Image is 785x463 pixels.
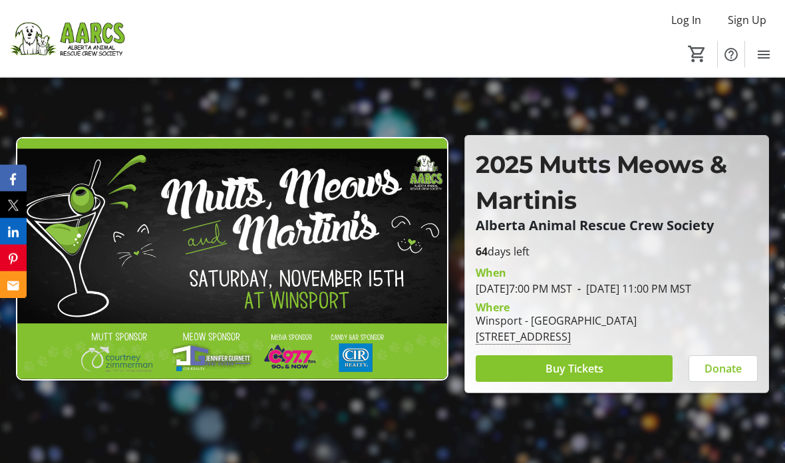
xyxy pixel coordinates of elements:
div: Winsport - [GEOGRAPHIC_DATA] [476,313,637,329]
p: Alberta Animal Rescue Crew Society [476,219,758,233]
p: days left [476,244,758,260]
button: Buy Tickets [476,356,673,383]
span: [DATE] 11:00 PM MST [572,282,691,297]
div: When [476,265,506,281]
button: Sign Up [717,9,777,31]
span: 64 [476,245,488,259]
img: Campaign CTA Media Photo [16,138,448,381]
span: - [572,282,586,297]
span: [DATE] 7:00 PM MST [476,282,572,297]
span: Log In [671,12,701,28]
span: Donate [705,361,742,377]
span: 2025 Mutts Meows & Martinis [476,150,726,216]
button: Cart [685,42,709,66]
span: Sign Up [728,12,766,28]
button: Help [718,41,744,68]
button: Donate [689,356,758,383]
span: Buy Tickets [546,361,603,377]
div: Where [476,303,510,313]
img: Alberta Animal Rescue Crew Society's Logo [8,5,126,72]
button: Menu [750,41,777,68]
button: Log In [661,9,712,31]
